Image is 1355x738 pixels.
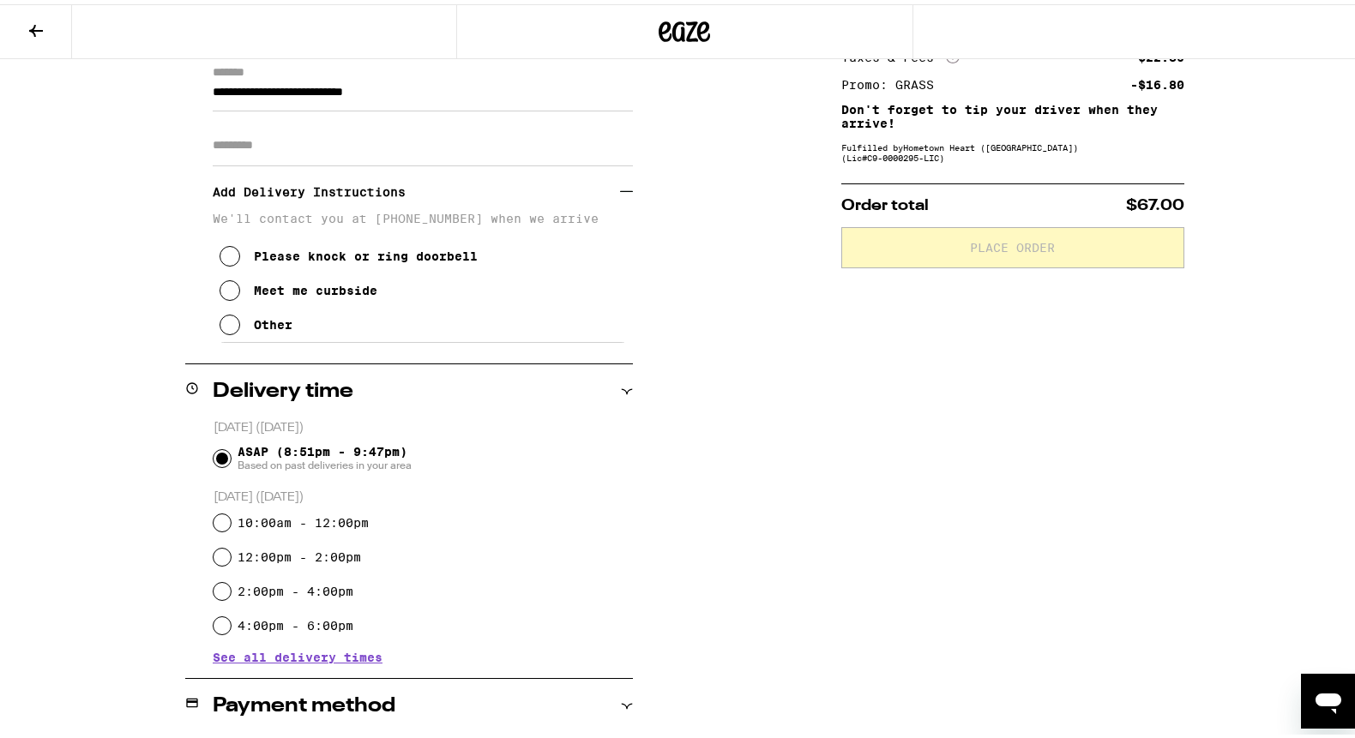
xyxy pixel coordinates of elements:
[254,314,292,327] div: Other
[971,237,1056,249] span: Place Order
[213,168,620,207] h3: Add Delivery Instructions
[213,692,395,712] h2: Payment method
[841,138,1184,159] div: Fulfilled by Hometown Heart ([GEOGRAPHIC_DATA]) (Lic# C9-0000295-LIC )
[841,223,1184,264] button: Place Order
[213,647,382,659] button: See all delivery times
[220,303,292,338] button: Other
[238,615,353,628] label: 4:00pm - 6:00pm
[220,235,478,269] button: Please knock or ring doorbell
[1138,47,1184,59] div: $22.80
[238,546,361,560] label: 12:00pm - 2:00pm
[238,512,369,525] label: 10:00am - 12:00pm
[213,207,633,221] p: We'll contact you at [PHONE_NUMBER] when we arrive
[841,194,929,209] span: Order total
[213,377,353,398] h2: Delivery time
[220,269,377,303] button: Meet me curbside
[214,485,633,501] p: [DATE] ([DATE])
[1126,194,1184,209] span: $67.00
[841,75,946,87] div: Promo: GRASS
[1130,75,1184,87] div: -$16.80
[214,416,633,432] p: [DATE] ([DATE])
[238,441,412,468] span: ASAP (8:51pm - 9:47pm)
[254,245,478,259] div: Please knock or ring doorbell
[238,580,353,594] label: 2:00pm - 4:00pm
[254,279,377,293] div: Meet me curbside
[841,99,1184,126] p: Don't forget to tip your driver when they arrive!
[238,454,412,468] span: Based on past deliveries in your area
